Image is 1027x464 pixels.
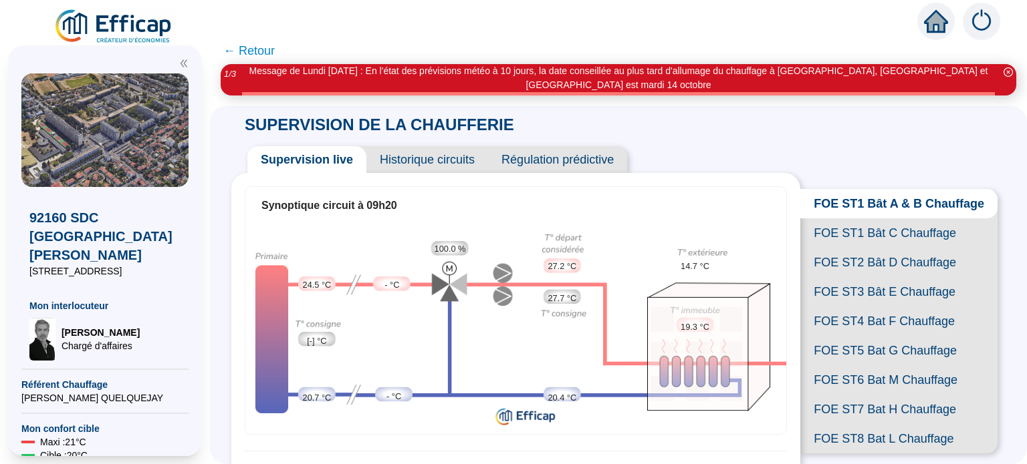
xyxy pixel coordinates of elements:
[681,260,709,272] span: 14.7 °C
[29,264,181,278] span: [STREET_ADDRESS]
[231,115,528,134] span: SUPERVISION DE LA CHAUFFERIE
[40,435,86,449] span: Maxi : 21 °C
[21,378,189,391] span: Référent Chauffage
[1004,67,1013,77] span: close-circle
[488,146,627,173] span: Régulation prédictive
[384,278,399,291] span: - °C
[62,339,140,353] span: Chargé d'affaires
[366,146,488,173] span: Historique circuits
[800,424,998,453] span: FOE ST8 Bat L Chauffage
[29,208,181,264] span: 92160 SDC [GEOGRAPHIC_DATA][PERSON_NAME]
[303,278,332,291] span: 24.5 °C
[62,326,140,339] span: [PERSON_NAME]
[21,391,189,405] span: [PERSON_NAME] QUELQUEJAY
[179,59,189,68] span: double-left
[800,336,998,365] span: FOE ST5 Bat G Chauffage
[963,3,1000,40] img: alerts
[224,69,236,79] i: 1 / 3
[307,334,326,347] span: [-] °C
[800,306,998,336] span: FOE ST4 Bat F Chauffage
[40,449,88,462] span: Cible : 20 °C
[800,395,998,424] span: FOE ST7 Bat H Chauffage
[548,260,576,272] span: 27.2 °C
[245,224,786,429] div: Synoptique
[800,189,998,218] span: FOE ST1 Bât A & B Chauffage
[53,8,175,45] img: efficap energie logo
[548,292,576,304] span: 27.7 °C
[29,318,56,361] img: Chargé d'affaires
[242,64,995,92] div: Message de Lundi [DATE] : En l'état des prévisions météo à 10 jours, la date conseillée au plus t...
[386,390,401,403] span: - °C
[924,9,948,33] span: home
[247,146,366,173] span: Supervision live
[261,198,770,214] div: Synoptique circuit à 09h20
[800,248,998,277] span: FOE ST2 Bât D Chauffage
[435,242,466,255] span: 100.0 %
[29,299,181,312] span: Mon interlocuteur
[548,391,576,404] span: 20.4 °C
[21,422,189,435] span: Mon confort cible
[800,218,998,248] span: FOE ST1 Bât C Chauffage
[245,224,786,429] img: circuit-supervision.724c8d6b72cc0638e748.png
[800,277,998,306] span: FOE ST3 Bât E Chauffage
[223,41,275,60] span: ← Retour
[303,391,332,404] span: 20.7 °C
[800,365,998,395] span: FOE ST6 Bat M Chauffage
